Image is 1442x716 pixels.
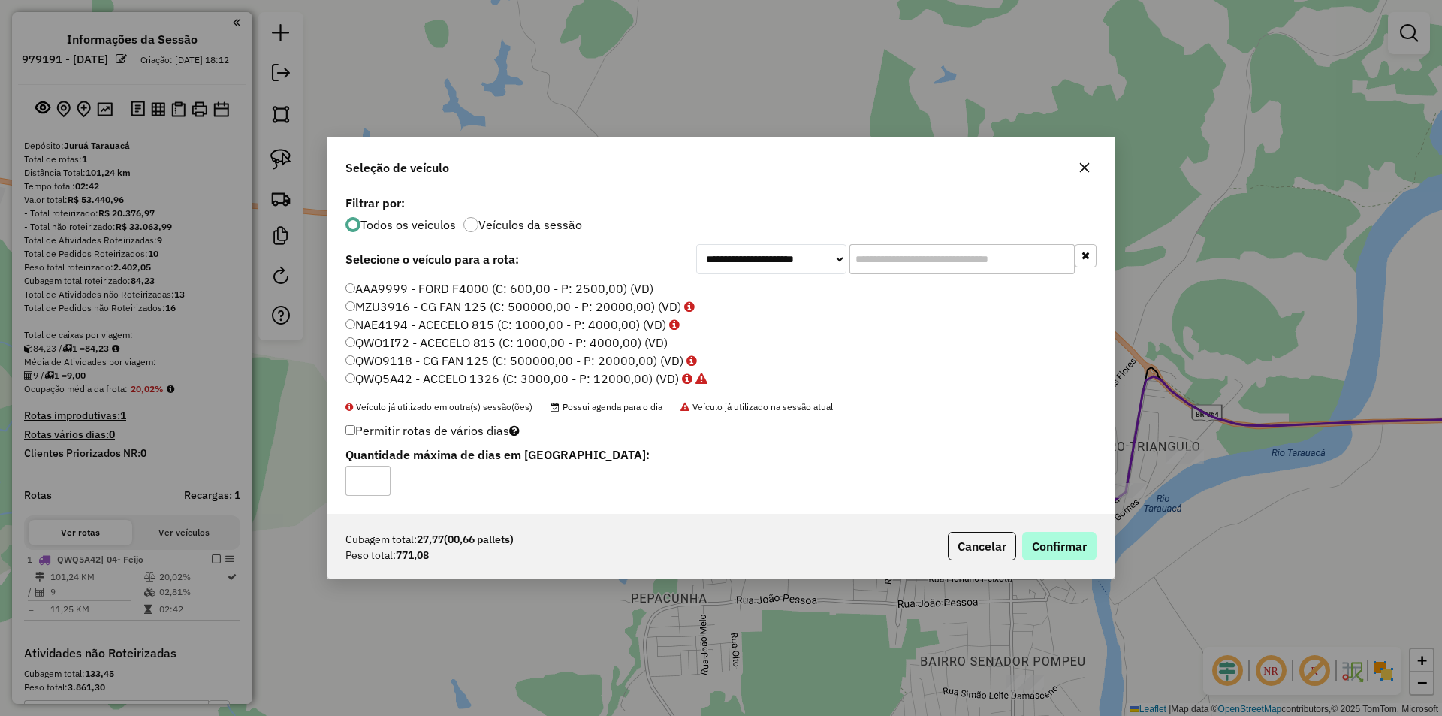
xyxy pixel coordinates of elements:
input: QWO1I72 - ACECELO 815 (C: 1000,00 - P: 4000,00) (VD) [345,337,355,347]
span: Veículo já utilizado em outra(s) sessão(ões) [345,401,532,412]
i: Veículo já utilizado na(s) sessão(ões): 978873 [684,301,695,313]
label: Todos os veiculos [360,219,456,231]
i: Veículo já utilizado na sessão atual [695,373,707,385]
label: Quantidade máxima de dias em [GEOGRAPHIC_DATA]: [345,446,840,464]
input: AAA9999 - FORD F4000 (C: 600,00 - P: 2500,00) (VD) [345,283,355,293]
span: (00,66 pallets) [444,533,514,546]
span: Cubagem total: [345,532,417,548]
span: Seleção de veículo [345,159,449,177]
label: MZU3916 - CG FAN 125 (C: 500000,00 - P: 20000,00) (VD) [345,298,695,316]
input: MZU3916 - CG FAN 125 (C: 500000,00 - P: 20000,00) (VD) [345,301,355,311]
button: Cancelar [948,532,1016,560]
span: Peso total: [345,548,396,563]
label: Veículos da sessão [478,219,582,231]
i: Selecione pelo menos um veículo [509,424,520,437]
strong: Selecione o veículo para a rota: [345,252,519,267]
input: Permitir rotas de vários dias [345,425,355,435]
label: AAA9999 - FORD F4000 (C: 600,00 - P: 2500,00) (VD) [345,279,653,298]
label: NAE4194 - ACECELO 815 (C: 1000,00 - P: 4000,00) (VD) [345,316,680,334]
label: QWO9118 - CG FAN 125 (C: 500000,00 - P: 20000,00) (VD) [345,352,697,370]
label: Filtrar por: [345,194,1097,212]
label: QWQ5A42 - ACCELO 1326 (C: 3000,00 - P: 12000,00) (VD) [345,370,707,388]
input: QWQ5A42 - ACCELO 1326 (C: 3000,00 - P: 12000,00) (VD) [345,373,355,383]
i: Veículo já utilizado na(s) sessão(ões): 978873 [686,355,697,367]
i: Veículo já utilizado na(s) sessão(ões): 978873 [682,373,692,385]
button: Confirmar [1022,532,1097,560]
i: Veículo já utilizado na(s) sessão(ões): 978873 [669,319,680,331]
strong: 27,77 [417,532,514,548]
span: Possui agenda para o dia [551,401,662,412]
strong: 771,08 [396,548,429,563]
input: NAE4194 - ACECELO 815 (C: 1000,00 - P: 4000,00) (VD) [345,319,355,329]
span: Veículo já utilizado na sessão atual [680,401,833,412]
label: QWO1I72 - ACECELO 815 (C: 1000,00 - P: 4000,00) (VD) [345,334,668,352]
input: QWO9118 - CG FAN 125 (C: 500000,00 - P: 20000,00) (VD) [345,355,355,365]
label: Permitir rotas de vários dias [345,416,520,445]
